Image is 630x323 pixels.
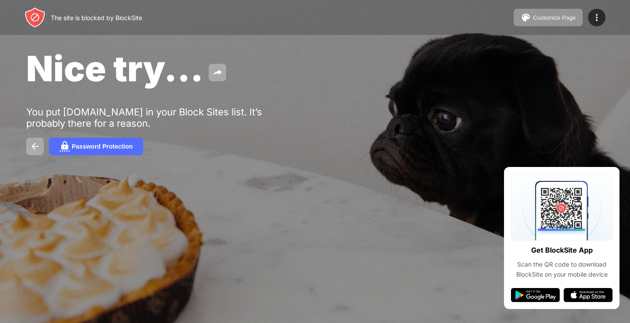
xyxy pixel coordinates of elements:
img: share.svg [212,67,223,78]
img: password.svg [59,141,70,152]
img: pallet.svg [521,12,531,23]
img: back.svg [30,141,40,152]
div: Scan the QR code to download BlockSite on your mobile device [511,260,612,279]
div: Password Protection [72,143,133,150]
img: menu-icon.svg [591,12,602,23]
img: app-store.svg [563,288,612,302]
div: You put [DOMAIN_NAME] in your Block Sites list. It’s probably there for a reason. [26,106,297,129]
img: google-play.svg [511,288,560,302]
img: qrcode.svg [511,174,612,240]
button: Customize Page [514,9,583,26]
div: The site is blocked by BlockSite [51,14,142,21]
div: Get BlockSite App [531,244,593,257]
button: Password Protection [49,138,143,155]
div: Customize Page [533,14,576,21]
img: header-logo.svg [24,7,45,28]
span: Nice try... [26,47,203,90]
